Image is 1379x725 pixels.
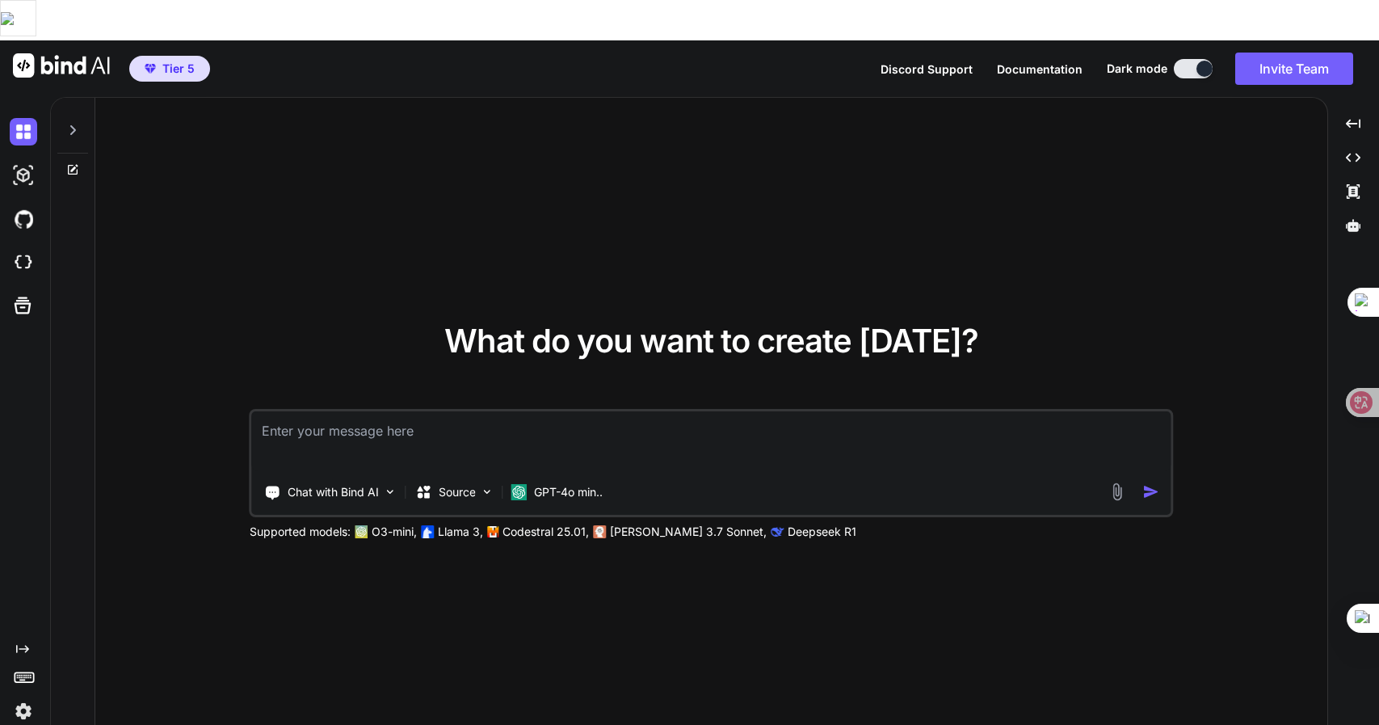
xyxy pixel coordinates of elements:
[10,118,37,145] img: darkChat
[13,53,110,78] img: Bind AI
[881,61,973,78] button: Discord Support
[10,162,37,189] img: darkAi-studio
[1235,53,1353,85] button: Invite Team
[10,698,37,725] img: settings
[1142,483,1159,500] img: icon
[1108,483,1126,501] img: attachment
[10,249,37,276] img: cloudideIcon
[481,485,494,499] img: Pick Models
[997,62,1083,76] span: Documentation
[488,526,499,537] img: Mistral-AI
[162,61,195,77] span: Tier 5
[771,525,784,538] img: claude
[610,524,767,540] p: [PERSON_NAME] 3.7 Sonnet,
[129,56,210,82] button: premiumTier 5
[594,525,607,538] img: claude
[439,484,476,500] p: Source
[534,484,603,500] p: GPT-4o min..
[502,524,589,540] p: Codestral 25.01,
[1107,61,1167,77] span: Dark mode
[384,485,397,499] img: Pick Tools
[444,321,978,360] span: What do you want to create [DATE]?
[997,61,1083,78] button: Documentation
[250,524,351,540] p: Supported models:
[145,64,156,74] img: premium
[355,525,368,538] img: GPT-4
[788,524,856,540] p: Deepseek R1
[288,484,379,500] p: Chat with Bind AI
[10,205,37,233] img: githubDark
[422,525,435,538] img: Llama2
[511,484,528,500] img: GPT-4o mini
[438,524,483,540] p: Llama 3,
[372,524,417,540] p: O3-mini,
[881,62,973,76] span: Discord Support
